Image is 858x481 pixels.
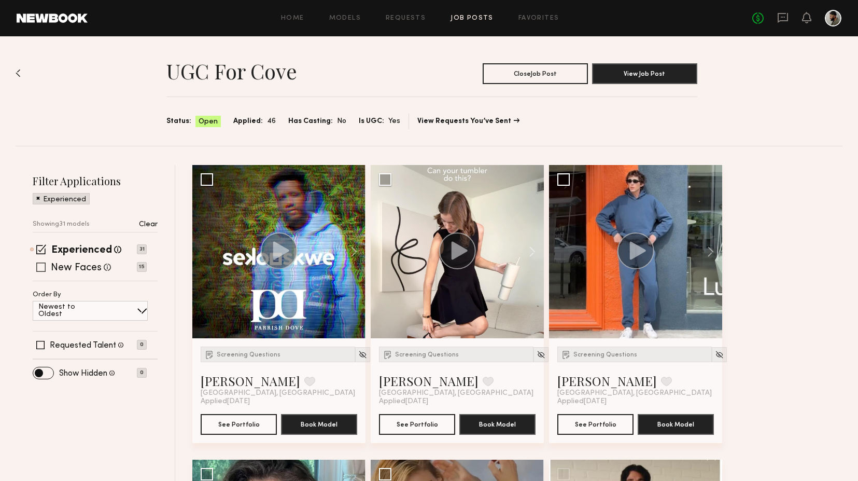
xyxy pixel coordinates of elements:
[451,15,494,22] a: Job Posts
[459,419,536,428] a: Book Model
[379,414,455,435] button: See Portfolio
[166,58,297,84] h1: UGC for Cove
[137,262,147,272] p: 15
[43,196,86,203] p: Experienced
[281,15,304,22] a: Home
[137,340,147,350] p: 0
[358,350,367,359] img: Unhide Model
[557,414,634,435] button: See Portfolio
[388,116,400,127] span: Yes
[217,352,280,358] span: Screening Questions
[537,350,545,359] img: Unhide Model
[166,116,191,127] span: Status:
[573,352,637,358] span: Screening Questions
[715,350,724,359] img: Unhide Model
[379,397,536,406] div: Applied [DATE]
[557,397,714,406] div: Applied [DATE]
[329,15,361,22] a: Models
[50,341,116,350] label: Requested Talent
[139,221,158,228] p: Clear
[233,116,263,127] span: Applied:
[204,349,215,360] img: Submission Icon
[137,368,147,378] p: 0
[201,373,300,389] a: [PERSON_NAME]
[417,118,519,125] a: View Requests You’ve Sent
[288,116,333,127] span: Has Casting:
[199,117,218,127] span: Open
[201,397,357,406] div: Applied [DATE]
[557,389,712,397] span: [GEOGRAPHIC_DATA], [GEOGRAPHIC_DATA]
[33,174,158,188] h2: Filter Applications
[267,116,276,127] span: 46
[483,63,588,84] button: CloseJob Post
[201,389,355,397] span: [GEOGRAPHIC_DATA], [GEOGRAPHIC_DATA]
[561,349,571,360] img: Submission Icon
[383,349,393,360] img: Submission Icon
[137,244,147,254] p: 31
[592,63,697,84] button: View Job Post
[16,69,21,77] img: Back to previous page
[281,419,357,428] a: Book Model
[38,304,100,318] p: Newest to Oldest
[51,263,102,273] label: New Faces
[379,389,533,397] span: [GEOGRAPHIC_DATA], [GEOGRAPHIC_DATA]
[557,373,657,389] a: [PERSON_NAME]
[459,414,536,435] button: Book Model
[337,116,346,127] span: No
[395,352,459,358] span: Screening Questions
[33,221,90,228] p: Showing 31 models
[59,369,107,378] label: Show Hidden
[638,419,714,428] a: Book Model
[518,15,559,22] a: Favorites
[359,116,384,127] span: Is UGC:
[281,414,357,435] button: Book Model
[638,414,714,435] button: Book Model
[51,245,112,256] label: Experienced
[379,373,479,389] a: [PERSON_NAME]
[201,414,277,435] button: See Portfolio
[386,15,426,22] a: Requests
[33,292,61,298] p: Order By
